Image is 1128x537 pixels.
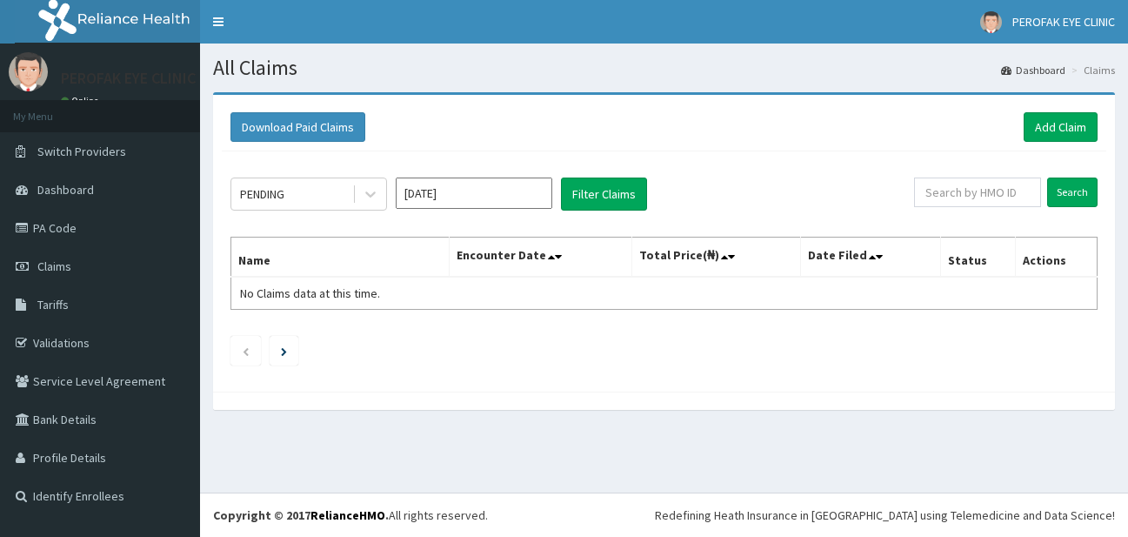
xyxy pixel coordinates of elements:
[281,343,287,359] a: Next page
[37,297,69,312] span: Tariffs
[242,343,250,359] a: Previous page
[1001,63,1065,77] a: Dashboard
[61,70,196,86] p: PEROFAK EYE CLINIC
[1012,14,1115,30] span: PEROFAK EYE CLINIC
[213,57,1115,79] h1: All Claims
[940,238,1016,278] th: Status
[800,238,940,278] th: Date Filed
[310,507,385,523] a: RelianceHMO
[240,185,284,203] div: PENDING
[230,112,365,142] button: Download Paid Claims
[9,52,48,91] img: User Image
[1024,112,1098,142] a: Add Claim
[396,178,552,209] input: Select Month and Year
[200,493,1128,537] footer: All rights reserved.
[1047,178,1098,207] input: Search
[37,144,126,159] span: Switch Providers
[240,285,380,301] span: No Claims data at this time.
[213,507,389,523] strong: Copyright © 2017 .
[37,258,71,274] span: Claims
[231,238,450,278] th: Name
[1016,238,1098,278] th: Actions
[449,238,631,278] th: Encounter Date
[1067,63,1115,77] li: Claims
[980,11,1002,33] img: User Image
[561,178,647,211] button: Filter Claims
[631,238,800,278] th: Total Price(₦)
[914,178,1041,207] input: Search by HMO ID
[61,95,103,107] a: Online
[655,507,1115,524] div: Redefining Heath Insurance in [GEOGRAPHIC_DATA] using Telemedicine and Data Science!
[37,182,94,198] span: Dashboard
